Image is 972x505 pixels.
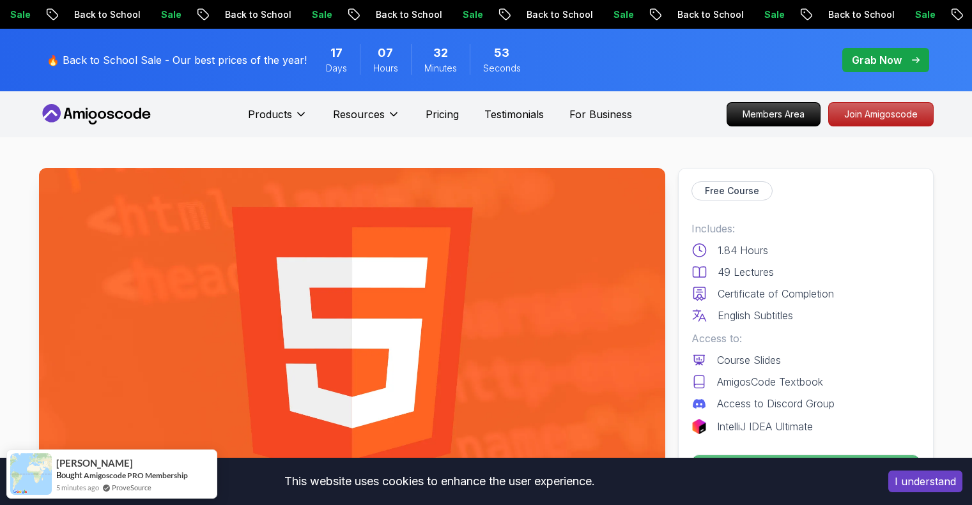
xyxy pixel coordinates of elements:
[483,62,521,75] span: Seconds
[248,107,292,122] p: Products
[10,453,52,495] img: provesource social proof notification image
[692,455,920,483] p: Enroll for Free
[47,52,307,68] p: 🔥 Back to School Sale - Our best prices of the year!
[513,8,599,21] p: Back to School
[727,102,821,126] a: Members Area
[248,107,307,132] button: Products
[691,331,920,346] p: Access to:
[717,419,813,434] p: IntelliJ IDEA Ultimate
[333,107,400,132] button: Resources
[56,482,99,493] span: 5 minutes ago
[718,308,793,323] p: English Subtitles
[426,107,459,122] a: Pricing
[691,221,920,236] p: Includes:
[333,107,385,122] p: Resources
[705,185,759,197] p: Free Course
[147,8,188,21] p: Sale
[718,286,834,301] p: Certificate of Completion
[750,8,791,21] p: Sale
[298,8,339,21] p: Sale
[326,62,347,75] span: Days
[717,352,781,368] p: Course Slides
[828,102,934,126] a: Join Amigoscode
[10,467,869,495] div: This website uses cookies to enhance the user experience.
[211,8,298,21] p: Back to School
[901,8,942,21] p: Sale
[852,52,902,68] p: Grab Now
[599,8,640,21] p: Sale
[888,471,962,492] button: Accept cookies
[362,8,449,21] p: Back to School
[449,8,490,21] p: Sale
[433,44,448,62] span: 32 Minutes
[56,470,82,480] span: Bought
[56,458,133,469] span: [PERSON_NAME]
[84,471,188,480] a: Amigoscode PRO Membership
[829,103,933,126] p: Join Amigoscode
[717,374,823,389] p: AmigosCode Textbook
[717,396,835,411] p: Access to Discord Group
[484,107,544,122] a: Testimonials
[691,455,920,484] button: Enroll for Free
[424,62,457,75] span: Minutes
[718,243,768,258] p: 1.84 Hours
[814,8,901,21] p: Back to School
[727,103,820,126] p: Members Area
[663,8,750,21] p: Back to School
[718,264,774,280] p: 49 Lectures
[378,44,393,62] span: 7 Hours
[330,44,343,62] span: 17 Days
[112,482,151,493] a: ProveSource
[569,107,632,122] a: For Business
[691,419,707,434] img: jetbrains logo
[494,44,509,62] span: 53 Seconds
[373,62,398,75] span: Hours
[60,8,147,21] p: Back to School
